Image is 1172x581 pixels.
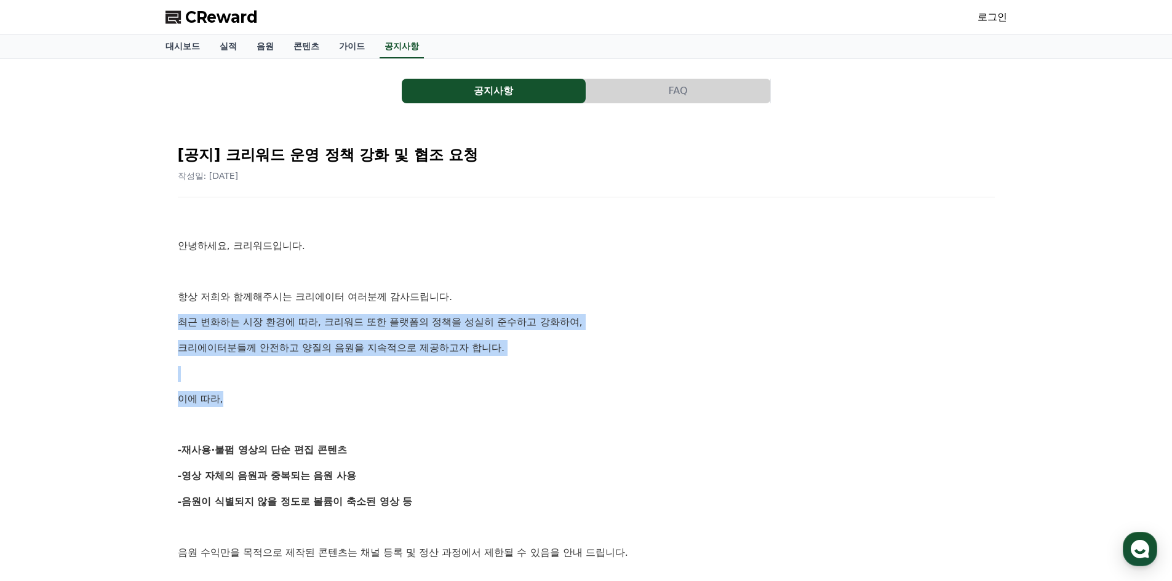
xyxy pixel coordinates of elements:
p: 음원 수익만을 목적으로 제작된 콘텐츠는 채널 등록 및 정산 과정에서 제한될 수 있음을 안내 드립니다. [178,545,995,561]
p: 항상 저희와 함께해주시는 크리에이터 여러분께 감사드립니다. [178,289,995,305]
p: 최근 변화하는 시장 환경에 따라, 크리워드 또한 플랫폼의 정책을 성실히 준수하고 강화하여, [178,314,995,330]
a: FAQ [586,79,771,103]
p: 크리에이터분들께 안전하고 양질의 음원을 지속적으로 제공하고자 합니다. [178,340,995,356]
span: 작성일: [DATE] [178,171,239,181]
a: 공지사항 [380,35,424,58]
a: CReward [165,7,258,27]
strong: -음원이 식별되지 않을 정도로 볼륨이 축소된 영상 등 [178,496,413,507]
strong: -영상 자체의 음원과 중복되는 음원 사용 [178,470,357,481]
a: 대화 [81,390,159,421]
a: 로그인 [978,10,1007,25]
span: 홈 [39,408,46,418]
button: FAQ [586,79,770,103]
a: 대시보드 [156,35,210,58]
span: CReward [185,7,258,27]
span: 대화 [113,409,127,419]
a: 설정 [159,390,236,421]
a: 홈 [4,390,81,421]
p: 이에 따라, [178,391,995,407]
p: 안녕하세요, 크리워드입니다. [178,238,995,254]
strong: -재사용·불펌 영상의 단순 편집 콘텐츠 [178,444,347,456]
a: 가이드 [329,35,375,58]
a: 음원 [247,35,284,58]
a: 콘텐츠 [284,35,329,58]
span: 설정 [190,408,205,418]
button: 공지사항 [402,79,586,103]
h2: [공지] 크리워드 운영 정책 강화 및 협조 요청 [178,145,995,165]
a: 실적 [210,35,247,58]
